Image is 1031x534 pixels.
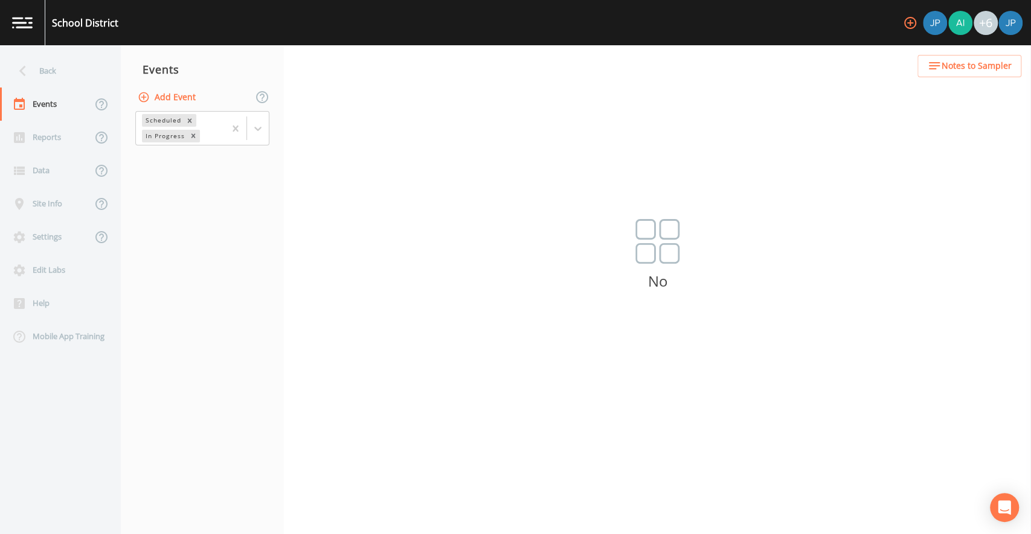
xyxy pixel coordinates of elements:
img: 41241ef155101aa6d92a04480b0d0000 [998,11,1023,35]
button: Add Event [135,86,201,109]
img: logo [12,17,33,28]
span: Notes to Sampler [942,59,1012,74]
div: Events [121,54,284,84]
div: Remove In Progress [187,130,200,142]
div: In Progress [142,130,187,142]
img: 41241ef155101aa6d92a04480b0d0000 [923,11,947,35]
p: No [284,276,1031,287]
div: +6 [974,11,998,35]
div: Joshua gere Paul [922,11,948,35]
div: Remove Scheduled [183,114,196,127]
button: Notes to Sampler [917,55,1021,77]
div: Scheduled [142,114,183,127]
img: dce37efa68533220f0c19127b9b5854f [948,11,972,35]
div: Open Intercom Messenger [990,493,1019,522]
div: Aidan Gollan [948,11,973,35]
div: School District [52,16,118,30]
img: svg%3e [635,219,680,264]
